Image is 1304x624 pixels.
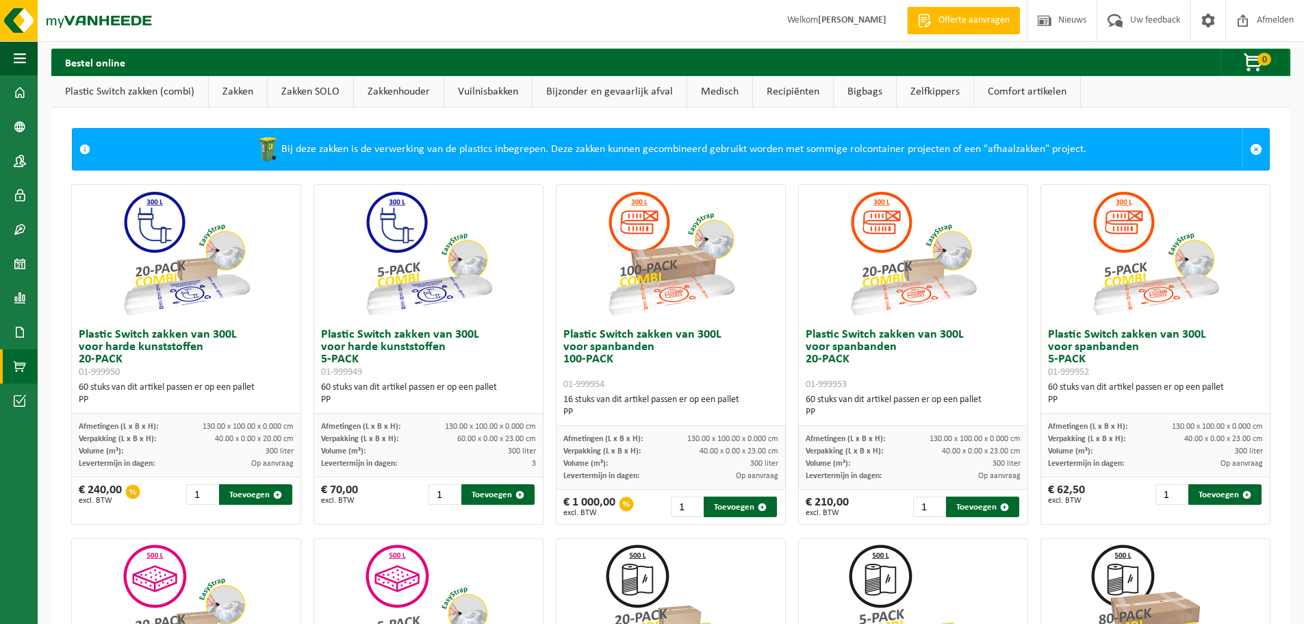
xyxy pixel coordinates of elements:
[806,406,1021,419] div: PP
[268,76,353,108] a: Zakken SOLO
[118,185,255,322] img: 01-999950
[704,497,777,517] button: Toevoegen
[186,484,218,505] input: 1
[806,329,1021,390] h3: Plastic Switch zakken van 300L voor spanbanden 20-PACK
[79,460,155,468] span: Levertermijn in dagen:
[563,329,778,390] h3: Plastic Switch zakken van 300L voor spanbanden 100-PACK
[687,435,778,443] span: 130.00 x 100.00 x 0.000 cm
[354,76,444,108] a: Zakkenhouder
[930,435,1021,443] span: 130.00 x 100.00 x 0.000 cm
[79,423,158,431] span: Afmetingen (L x B x H):
[321,394,536,406] div: PP
[563,447,641,455] span: Verpakking (L x B x H):
[818,15,886,25] strong: [PERSON_NAME]
[79,447,123,455] span: Volume (m³):
[687,76,752,108] a: Medisch
[97,129,1242,170] div: Bij deze zakken is de verwerking van de plastics inbegrepen. Deze zakken kunnen gecombineerd gebr...
[79,435,156,443] span: Verpakking (L x B x H):
[1220,460,1263,468] span: Op aanvraag
[79,497,122,505] span: excl. BTW
[563,435,643,443] span: Afmetingen (L x B x H):
[79,394,294,406] div: PP
[51,49,139,75] h2: Bestel online
[942,447,1021,455] span: 40.00 x 0.00 x 23.00 cm
[563,472,639,480] span: Levertermijn in dagen:
[978,472,1021,480] span: Op aanvraag
[897,76,973,108] a: Zelfkippers
[1048,394,1263,406] div: PP
[321,329,536,378] h3: Plastic Switch zakken van 300L voor harde kunststoffen 5-PACK
[1257,53,1271,66] span: 0
[266,447,294,455] span: 300 liter
[321,484,358,505] div: € 70,00
[1048,484,1085,505] div: € 62,50
[321,447,366,455] span: Volume (m³):
[913,497,945,517] input: 1
[845,185,982,322] img: 01-999953
[806,472,882,480] span: Levertermijn in dagen:
[360,185,497,322] img: 01-999949
[1188,484,1262,505] button: Toevoegen
[429,484,460,505] input: 1
[563,460,608,468] span: Volume (m³):
[1048,329,1263,378] h3: Plastic Switch zakken van 300L voor spanbanden 5-PACK
[736,472,778,480] span: Op aanvraag
[444,76,532,108] a: Vuilnisbakken
[79,382,294,406] div: 60 stuks van dit artikel passen er op een pallet
[946,497,1019,517] button: Toevoegen
[907,7,1020,34] a: Offerte aanvragen
[79,484,122,505] div: € 240,00
[321,435,398,443] span: Verpakking (L x B x H):
[993,460,1021,468] span: 300 liter
[457,435,536,443] span: 60.00 x 0.00 x 23.00 cm
[508,447,536,455] span: 300 liter
[321,367,362,377] span: 01-999949
[1220,49,1289,76] button: 0
[563,509,615,517] span: excl. BTW
[51,76,208,108] a: Plastic Switch zakken (combi)
[750,460,778,468] span: 300 liter
[563,497,615,517] div: € 1 000,00
[1172,423,1263,431] span: 130.00 x 100.00 x 0.000 cm
[254,136,281,163] img: WB-0240-HPE-GN-50.png
[602,185,739,322] img: 01-999954
[563,406,778,419] div: PP
[753,76,833,108] a: Recipiënten
[700,447,778,455] span: 40.00 x 0.00 x 23.00 cm
[203,423,294,431] span: 130.00 x 100.00 x 0.000 cm
[671,497,702,517] input: 1
[806,447,883,455] span: Verpakking (L x B x H):
[79,329,294,378] h3: Plastic Switch zakken van 300L voor harde kunststoffen 20-PACK
[1048,382,1263,406] div: 60 stuks van dit artikel passen er op een pallet
[532,460,536,468] span: 3
[806,509,849,517] span: excl. BTW
[1048,367,1089,377] span: 01-999952
[834,76,896,108] a: Bigbags
[251,460,294,468] span: Op aanvraag
[1048,497,1085,505] span: excl. BTW
[219,484,292,505] button: Toevoegen
[935,14,1013,27] span: Offerte aanvragen
[1048,460,1124,468] span: Levertermijn in dagen:
[215,435,294,443] span: 40.00 x 0.00 x 20.00 cm
[563,394,778,419] div: 16 stuks van dit artikel passen er op een pallet
[1048,423,1127,431] span: Afmetingen (L x B x H):
[1242,129,1269,170] a: Sluit melding
[1087,185,1224,322] img: 01-999952
[563,379,604,390] span: 01-999954
[321,460,397,468] span: Levertermijn in dagen:
[806,394,1021,419] div: 60 stuks van dit artikel passen er op een pallet
[79,367,120,377] span: 01-999950
[445,423,536,431] span: 130.00 x 100.00 x 0.000 cm
[321,497,358,505] span: excl. BTW
[1048,447,1092,455] span: Volume (m³):
[1184,435,1263,443] span: 40.00 x 0.00 x 23.00 cm
[1235,447,1263,455] span: 300 liter
[974,76,1080,108] a: Comfort artikelen
[806,460,850,468] span: Volume (m³):
[806,497,849,517] div: € 210,00
[1048,435,1125,443] span: Verpakking (L x B x H):
[321,382,536,406] div: 60 stuks van dit artikel passen er op een pallet
[321,423,400,431] span: Afmetingen (L x B x H):
[1155,484,1187,505] input: 1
